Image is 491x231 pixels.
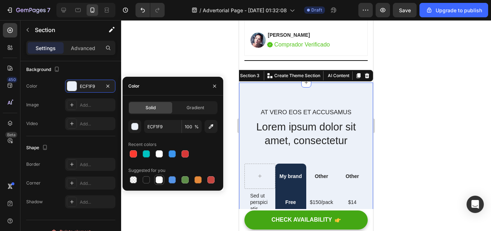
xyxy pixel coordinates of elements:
[26,180,41,186] div: Corner
[47,6,50,14] p: 7
[128,167,165,174] div: Suggested for you
[80,102,114,108] div: Add...
[187,105,204,111] span: Gradient
[36,44,56,52] p: Settings
[26,199,43,205] div: Shadow
[26,83,37,89] div: Color
[3,3,54,17] button: 7
[80,83,101,90] div: ECF1F9
[203,6,287,14] span: Advertorial Page - [DATE] 01:32:08
[35,52,81,59] p: Create Theme Section
[80,121,114,127] div: Add...
[80,199,114,205] div: Add...
[32,196,93,204] div: CHECK AVAILABILITY
[426,6,482,14] div: Upgrade to publish
[35,26,94,34] p: Section
[26,65,61,75] div: Background
[419,3,488,17] button: Upgrade to publish
[199,6,201,14] span: /
[80,180,114,187] div: Add...
[146,105,156,111] span: Solid
[71,44,95,52] p: Advanced
[239,20,373,231] iframe: Design area
[80,161,114,168] div: Add...
[136,3,165,17] div: Undo/Redo
[26,102,39,108] div: Image
[128,141,156,148] div: Recent colors
[5,132,17,138] div: Beta
[128,83,139,89] div: Color
[26,120,38,127] div: Video
[467,196,484,213] div: Open Intercom Messenger
[393,3,417,17] button: Save
[26,143,49,153] div: Shape
[86,51,112,60] button: AI Content
[144,120,182,133] input: Eg: FFFFFF
[311,7,322,13] span: Draft
[26,161,40,168] div: Border
[399,7,411,13] span: Save
[7,77,17,83] div: 450
[194,124,199,130] span: %
[5,190,129,209] button: CHECK AVAILABILITY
